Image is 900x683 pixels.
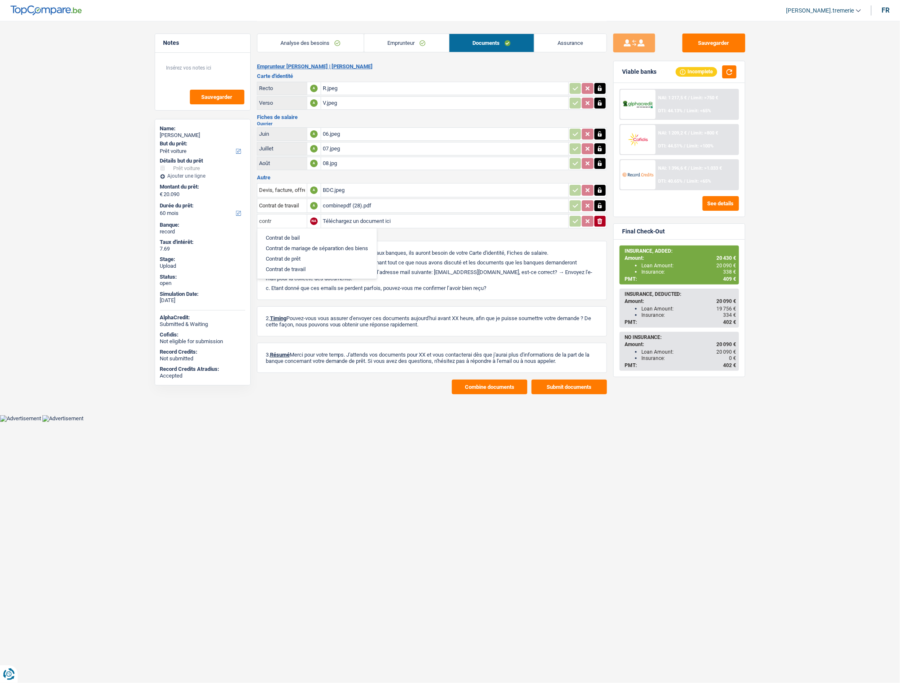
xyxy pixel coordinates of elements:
span: 20 090 € [717,341,737,347]
span: 20 090 € [717,349,737,355]
div: Cofidis: [160,331,245,338]
span: 334 € [724,312,737,318]
div: Insurance: [641,269,737,275]
span: [PERSON_NAME].tremerie [786,7,854,14]
img: Record Credits [622,167,654,182]
span: Limit: >750 € [691,95,718,101]
div: A [310,202,318,210]
span: NAI: 1 217,5 € [658,95,687,101]
div: Amount: [625,341,737,347]
div: open [160,280,245,287]
div: Ajouter une ligne [160,173,245,179]
button: Combine documents [452,380,527,394]
span: Résumé [270,352,290,358]
div: A [310,145,318,153]
div: Loan Amount: [641,349,737,355]
img: TopCompare Logo [10,5,82,16]
div: Record Credits: [160,349,245,355]
p: 3. Merci pour votre temps. J'attends vos documents pour XX et vous contacterai dès que j'aurai p... [266,352,598,364]
div: Insurance: [641,312,737,318]
div: Loan Amount: [641,306,737,312]
div: Stage: [160,256,245,263]
span: 20 090 € [717,298,737,304]
button: Sauvegarder [190,90,244,104]
div: PMT: [625,276,737,282]
p: 2. Pouvez-vous vous assurer d'envoyer ces documents aujourd'hui avant XX heure, afin que je puiss... [266,315,598,328]
div: Final Check-Out [622,228,665,235]
span: DTI: 44.13% [658,108,682,114]
div: A [310,160,318,167]
div: INSURANCE, DEDUCTED: [625,291,737,297]
div: Viable banks [622,68,656,75]
span: 402 € [724,362,737,368]
p: c. Etant donné que ces emails se perdent parfois, pouvez-vous me confirmer l’avoir bien reçu? [266,285,598,291]
span: DTI: 44.51% [658,143,682,149]
div: Verso [259,100,305,106]
div: [PERSON_NAME] [160,132,245,139]
a: Emprunteur [364,34,449,52]
div: Juillet [259,145,305,152]
span: / [688,95,690,101]
div: NA [310,217,318,225]
h3: Carte d'identité [257,73,607,79]
span: 0 € [729,355,737,361]
div: fr [882,6,890,14]
div: Banque: [160,222,245,228]
span: Limit: >1.033 € [691,166,722,171]
div: Août [259,160,305,166]
span: Limit: <65% [687,108,711,114]
div: Accepted [160,373,245,379]
div: Loan Amount: [641,263,737,269]
span: 20 090 € [717,263,737,269]
span: € [160,191,163,198]
label: Durée du prêt: [160,202,244,209]
a: Analyse des besoins [257,34,364,52]
img: Cofidis [622,132,654,147]
div: A [310,186,318,194]
div: Détails but du prêt [160,158,245,164]
span: Timing [270,315,286,321]
h3: Autre [257,175,607,180]
span: Limit: <100% [687,143,713,149]
span: Limit: <65% [687,179,711,184]
div: Recto [259,85,305,91]
span: 338 € [724,269,737,275]
span: NAI: 1 209,2 € [658,130,687,136]
div: Juin [259,131,305,137]
label: But du prêt: [160,140,244,147]
div: AlphaCredit: [160,314,245,321]
div: 7.69 [160,246,245,252]
div: PMT: [625,319,737,325]
label: Montant du prêt: [160,184,244,190]
span: / [684,108,685,114]
div: Upload [160,263,245,269]
span: / [684,179,685,184]
div: 06.jpeg [323,128,567,140]
span: 409 € [724,276,737,282]
a: Documents [449,34,534,52]
span: Sauvegarder [202,94,233,100]
span: / [688,166,690,171]
p: 1. Avant de soumettre votre dossier aux banques, ils auront besoin de votre Carte d'identité, Fic... [266,250,598,256]
a: Assurance [534,34,607,52]
button: Sauvegarder [682,34,745,52]
p: b. Je vois ici que vous nous aviez communiqué l’adresse mail suivante: [EMAIL_ADDRESS][DOMAIN_NA... [266,269,598,282]
div: Not submitted [160,355,245,362]
span: NAI: 1 396,6 € [658,166,687,171]
div: R.jpeg [323,82,567,95]
div: NO INSURANCE: [625,334,737,340]
div: PMT: [625,362,737,368]
span: DTI: 40.65% [658,179,682,184]
span: 19 756 € [717,306,737,312]
div: Status: [160,274,245,280]
div: INSURANCE, ADDED: [625,248,737,254]
h2: Ouvrier [257,122,607,126]
div: Insurance: [641,355,737,361]
div: Not eligible for submission [160,338,245,345]
div: combinepdf (28).pdf [323,199,567,212]
a: [PERSON_NAME].tremerie [779,4,861,18]
div: record [160,228,245,235]
div: 07.jpeg [323,142,567,155]
div: Submitted & Waiting [160,321,245,328]
span: 402 € [724,319,737,325]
